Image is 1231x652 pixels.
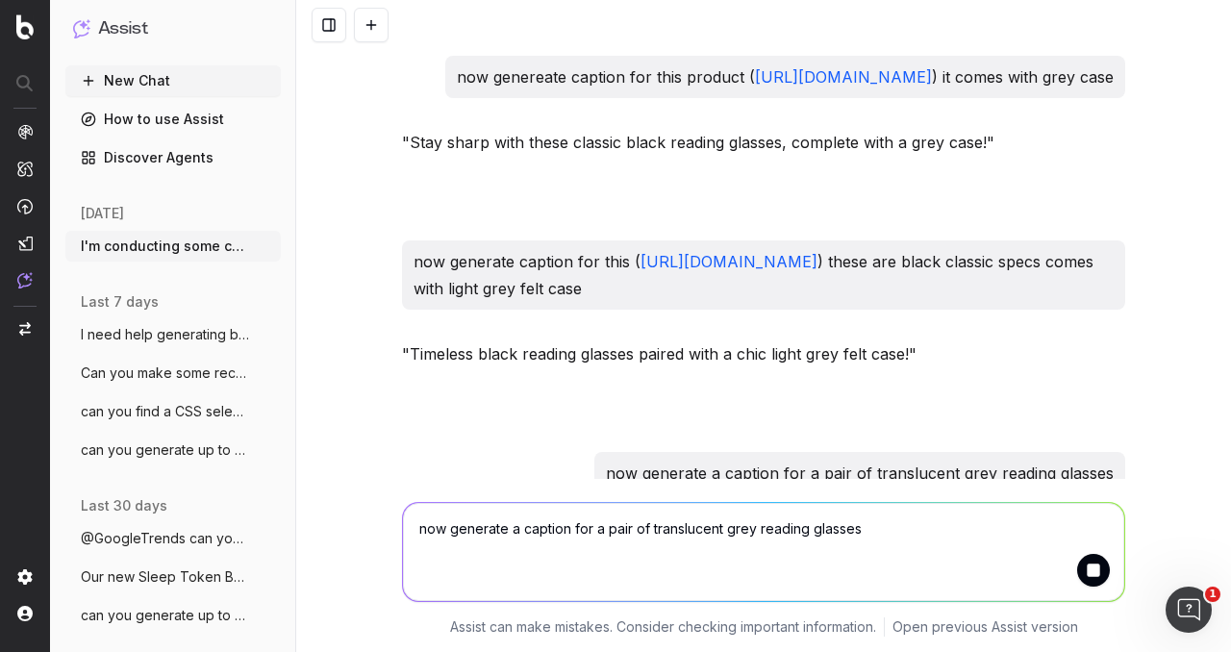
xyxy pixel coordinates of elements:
[65,231,281,262] button: I'm conducting some competitor research
[17,236,33,251] img: Studio
[606,460,1114,487] p: now generate a caption for a pair of translucent grey reading glasses
[17,272,33,288] img: Assist
[65,562,281,592] button: Our new Sleep Token Band Tshirts are a m
[17,161,33,177] img: Intelligence
[1205,587,1220,602] span: 1
[81,292,159,312] span: last 7 days
[402,129,1125,156] p: "Stay sharp with these classic black reading glasses, complete with a grey case!"
[17,569,33,585] img: Setting
[81,567,250,587] span: Our new Sleep Token Band Tshirts are a m
[65,65,281,96] button: New Chat
[81,606,250,625] span: can you generate up to 2 meta descriptio
[81,402,250,421] span: can you find a CSS selector that will ex
[402,340,1125,367] p: "Timeless black reading glasses paired with a chic light grey felt case!"
[65,104,281,135] a: How to use Assist
[65,358,281,389] button: Can you make some recommendations on how
[73,19,90,38] img: Assist
[65,435,281,465] button: can you generate up to 3 meta titles for
[65,319,281,350] button: I need help generating blog ideas for ac
[98,15,148,42] h1: Assist
[81,364,250,383] span: Can you make some recommendations on how
[17,198,33,214] img: Activation
[65,396,281,427] button: can you find a CSS selector that will ex
[19,322,31,336] img: Switch project
[81,529,250,548] span: @GoogleTrends can you analyse google tre
[65,523,281,554] button: @GoogleTrends can you analyse google tre
[17,124,33,139] img: Analytics
[81,496,167,515] span: last 30 days
[450,617,876,637] p: Assist can make mistakes. Consider checking important information.
[414,248,1114,302] p: now generate caption for this ( ) these are black classic specs comes with light grey felt case
[81,440,250,460] span: can you generate up to 3 meta titles for
[1166,587,1212,633] iframe: Intercom live chat
[81,204,124,223] span: [DATE]
[755,67,932,87] a: [URL][DOMAIN_NAME]
[17,606,33,621] img: My account
[892,617,1078,637] a: Open previous Assist version
[65,600,281,631] button: can you generate up to 2 meta descriptio
[65,142,281,173] a: Discover Agents
[16,14,34,39] img: Botify logo
[81,237,250,256] span: I'm conducting some competitor research
[81,325,250,344] span: I need help generating blog ideas for ac
[641,252,817,271] a: [URL][DOMAIN_NAME]
[73,15,273,42] button: Assist
[457,63,1114,90] p: now genereate caption for this product ( ) it comes with grey case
